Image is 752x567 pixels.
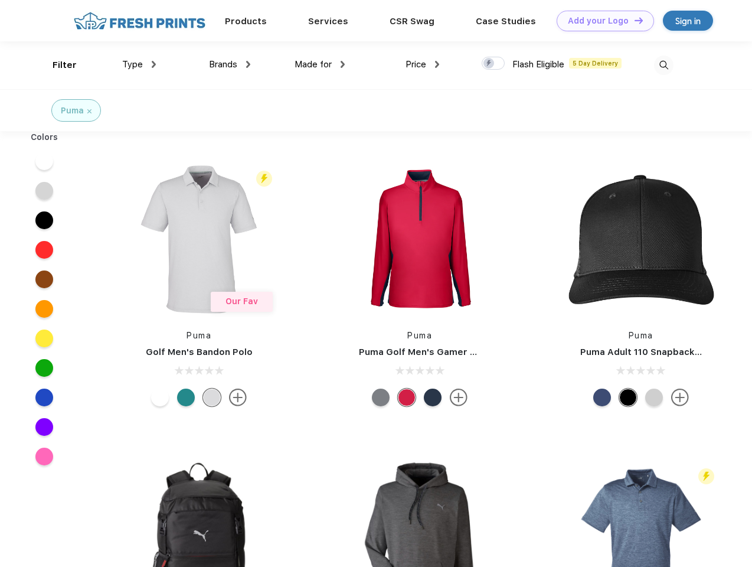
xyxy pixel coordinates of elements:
[308,16,348,27] a: Services
[635,17,643,24] img: DT
[177,389,195,406] div: Green Lagoon
[295,59,332,70] span: Made for
[645,389,663,406] div: Quarry Brt Whit
[619,389,637,406] div: Pma Blk Pma Blk
[698,468,714,484] img: flash_active_toggle.svg
[120,161,277,318] img: func=resize&h=266
[256,171,272,187] img: flash_active_toggle.svg
[563,161,720,318] img: func=resize&h=266
[151,389,169,406] div: Bright White
[246,61,250,68] img: dropdown.png
[406,59,426,70] span: Price
[341,161,498,318] img: func=resize&h=266
[435,61,439,68] img: dropdown.png
[398,389,416,406] div: Ski Patrol
[225,296,258,306] span: Our Fav
[568,16,629,26] div: Add your Logo
[87,109,91,113] img: filter_cancel.svg
[53,58,77,72] div: Filter
[663,11,713,31] a: Sign in
[407,331,432,340] a: Puma
[187,331,211,340] a: Puma
[229,389,247,406] img: more.svg
[209,59,237,70] span: Brands
[629,331,653,340] a: Puma
[654,56,673,75] img: desktop_search.svg
[152,61,156,68] img: dropdown.png
[675,14,701,28] div: Sign in
[450,389,467,406] img: more.svg
[424,389,442,406] div: Navy Blazer
[61,105,84,117] div: Puma
[22,131,67,144] div: Colors
[359,347,545,357] a: Puma Golf Men's Gamer Golf Quarter-Zip
[225,16,267,27] a: Products
[593,389,611,406] div: Peacoat Qut Shd
[512,59,564,70] span: Flash Eligible
[372,389,390,406] div: Quiet Shade
[203,389,221,406] div: High Rise
[146,347,253,357] a: Golf Men's Bandon Polo
[122,59,143,70] span: Type
[569,58,622,69] span: 5 Day Delivery
[390,16,434,27] a: CSR Swag
[70,11,209,31] img: fo%20logo%202.webp
[341,61,345,68] img: dropdown.png
[671,389,689,406] img: more.svg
